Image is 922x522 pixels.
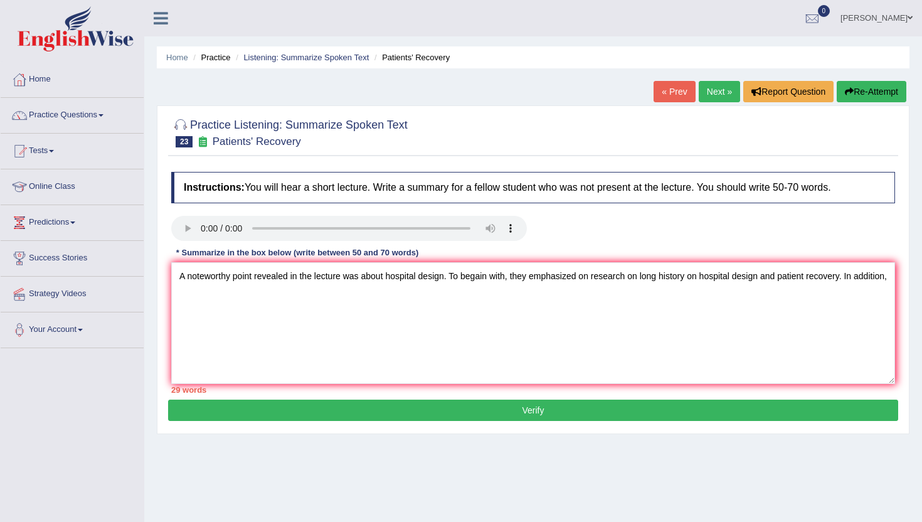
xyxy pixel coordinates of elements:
[1,277,144,308] a: Strategy Videos
[1,205,144,237] a: Predictions
[1,62,144,93] a: Home
[171,116,408,147] h2: Practice Listening: Summarize Spoken Text
[184,182,245,193] b: Instructions:
[171,247,423,259] div: * Summarize in the box below (write between 50 and 70 words)
[699,81,740,102] a: Next »
[837,81,906,102] button: Re-Attempt
[176,136,193,147] span: 23
[818,5,830,17] span: 0
[1,312,144,344] a: Your Account
[243,53,369,62] a: Listening: Summarize Spoken Text
[1,134,144,165] a: Tests
[166,53,188,62] a: Home
[196,136,209,148] small: Exam occurring question
[654,81,695,102] a: « Prev
[168,400,898,421] button: Verify
[743,81,834,102] button: Report Question
[1,169,144,201] a: Online Class
[371,51,450,63] li: Patients' Recovery
[190,51,230,63] li: Practice
[1,241,144,272] a: Success Stories
[213,136,301,147] small: Patients' Recovery
[171,172,895,203] h4: You will hear a short lecture. Write a summary for a fellow student who was not present at the le...
[171,384,895,396] div: 29 words
[1,98,144,129] a: Practice Questions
